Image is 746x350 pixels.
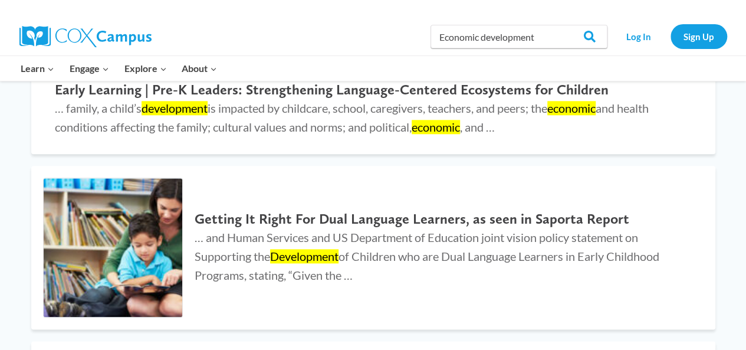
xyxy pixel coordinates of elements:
[14,56,225,81] nav: Primary Navigation
[430,25,607,48] input: Search Cox Campus
[270,249,339,263] mark: Development
[195,230,659,282] span: … and Human Services and US Department of Education joint vision policy statement on Supporting t...
[671,24,727,48] a: Sign Up
[55,81,692,99] h2: Early Learning | Pre-K Leaders: Strengthening Language-Centered Ecosystems for Children
[174,56,225,81] button: Child menu of About
[547,101,596,115] mark: economic
[117,56,175,81] button: Child menu of Explore
[31,64,715,154] a: Early Learning | Pre-K Leaders: Strengthening Language-Centered Ecosystems for Children … family,...
[613,24,665,48] a: Log In
[19,26,152,47] img: Cox Campus
[62,56,117,81] button: Child menu of Engage
[195,211,691,228] h2: Getting It Right For Dual Language Learners, as seen in Saporta Report
[613,24,727,48] nav: Secondary Navigation
[55,101,649,134] span: … family, a child’s is impacted by childcare, school, caregivers, teachers, and peers; the and he...
[412,120,460,134] mark: economic
[142,101,208,115] mark: development
[14,56,63,81] button: Child menu of Learn
[44,178,183,318] img: Getting It Right For Dual Language Learners, as seen in Saporta Report
[31,166,715,330] a: Getting It Right For Dual Language Learners, as seen in Saporta Report Getting It Right For Dual ...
